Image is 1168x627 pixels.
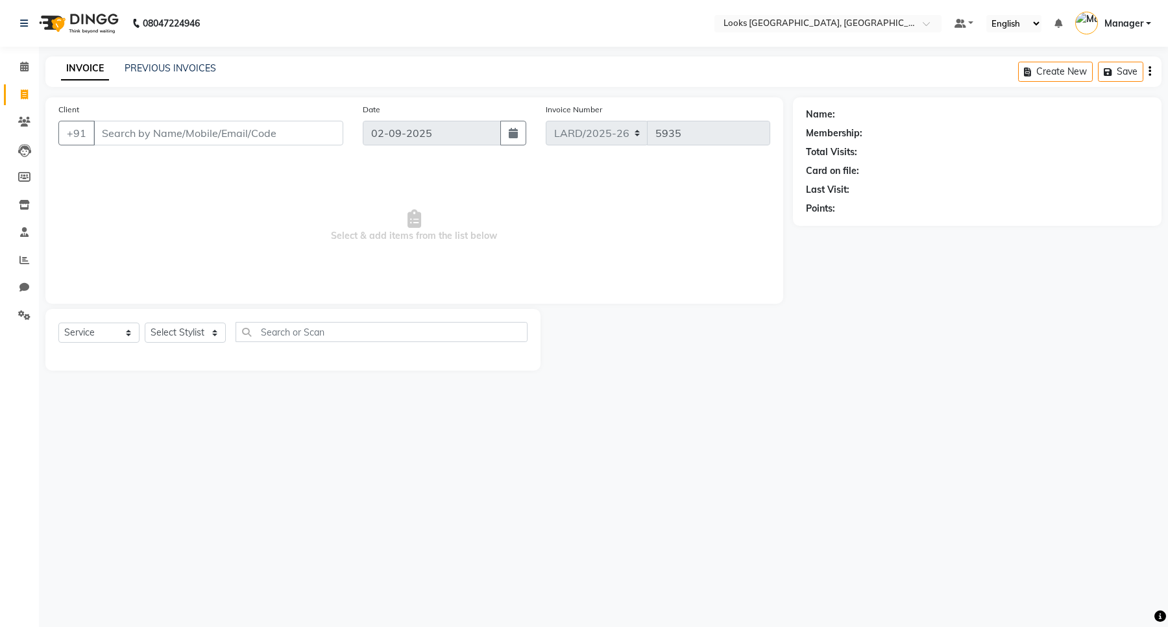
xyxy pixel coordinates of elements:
[58,161,770,291] span: Select & add items from the list below
[58,104,79,116] label: Client
[236,322,528,342] input: Search or Scan
[806,145,857,159] div: Total Visits:
[58,121,95,145] button: +91
[806,202,835,215] div: Points:
[125,62,216,74] a: PREVIOUS INVOICES
[33,5,122,42] img: logo
[806,127,862,140] div: Membership:
[93,121,343,145] input: Search by Name/Mobile/Email/Code
[806,108,835,121] div: Name:
[1075,12,1098,34] img: Manager
[363,104,380,116] label: Date
[806,183,849,197] div: Last Visit:
[1104,17,1143,31] span: Manager
[806,164,859,178] div: Card on file:
[1098,62,1143,82] button: Save
[1018,62,1093,82] button: Create New
[546,104,602,116] label: Invoice Number
[143,5,200,42] b: 08047224946
[61,57,109,80] a: INVOICE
